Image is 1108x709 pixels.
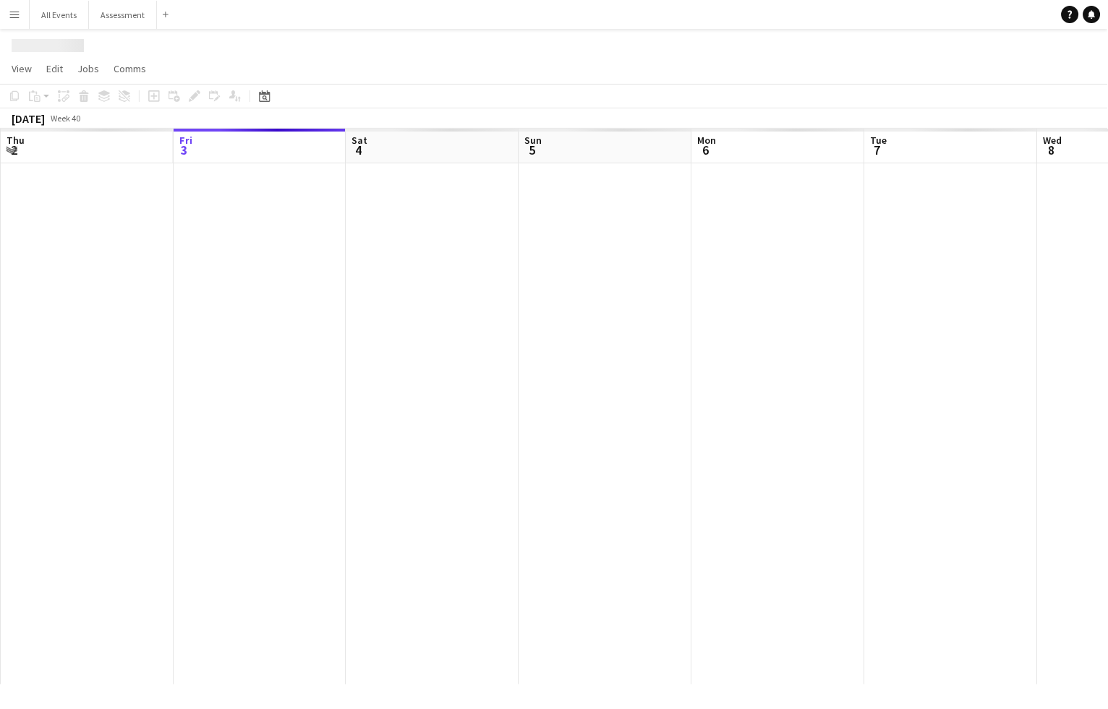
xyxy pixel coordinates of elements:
span: Wed [1044,134,1062,147]
span: Tue [871,134,887,147]
span: View [12,62,32,75]
span: Week 40 [48,113,84,124]
span: 7 [869,142,887,158]
span: Comms [114,62,146,75]
a: Comms [108,59,152,78]
a: Edit [41,59,69,78]
span: Thu [7,134,25,147]
div: [DATE] [12,111,45,126]
span: 8 [1041,142,1062,158]
span: 3 [177,142,192,158]
a: Jobs [72,59,105,78]
span: 4 [350,142,368,158]
span: Jobs [77,62,99,75]
span: 6 [696,142,717,158]
span: Edit [46,62,63,75]
span: Sun [525,134,542,147]
a: View [6,59,38,78]
button: All Events [30,1,89,29]
span: Mon [698,134,717,147]
span: 2 [4,142,25,158]
span: 5 [523,142,542,158]
button: Assessment [89,1,157,29]
span: Fri [179,134,192,147]
span: Sat [352,134,368,147]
